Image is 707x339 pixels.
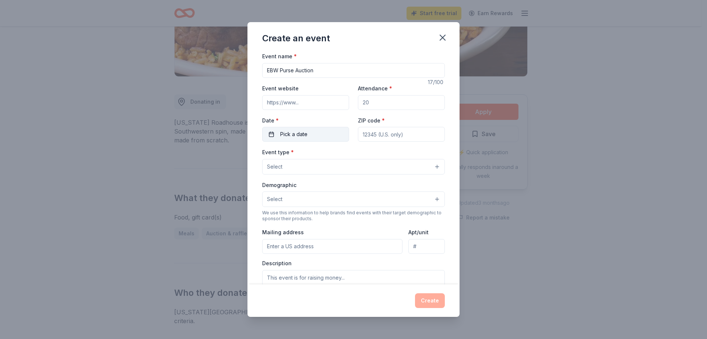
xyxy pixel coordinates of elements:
[262,127,349,142] button: Pick a date
[262,239,402,254] input: Enter a US address
[267,195,282,204] span: Select
[262,149,294,156] label: Event type
[262,210,445,222] div: We use this information to help brands find events with their target demographic to sponsor their...
[358,85,392,92] label: Attendance
[262,117,349,124] label: Date
[358,117,385,124] label: ZIP code
[262,181,296,189] label: Demographic
[262,95,349,110] input: https://www...
[408,229,429,236] label: Apt/unit
[280,130,307,139] span: Pick a date
[262,63,445,78] input: Spring Fundraiser
[408,239,445,254] input: #
[262,191,445,207] button: Select
[267,162,282,171] span: Select
[358,127,445,142] input: 12345 (U.S. only)
[262,159,445,174] button: Select
[428,78,445,87] div: 17 /100
[262,85,299,92] label: Event website
[262,229,304,236] label: Mailing address
[358,95,445,110] input: 20
[262,260,292,267] label: Description
[262,32,330,44] div: Create an event
[262,53,297,60] label: Event name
